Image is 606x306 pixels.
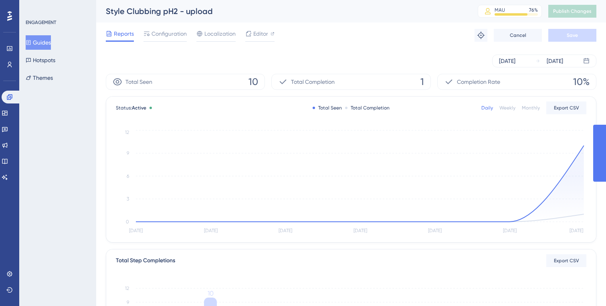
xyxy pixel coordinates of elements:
[546,101,586,114] button: Export CSV
[353,228,367,233] tspan: [DATE]
[26,35,51,50] button: Guides
[503,228,517,233] tspan: [DATE]
[572,274,596,298] iframe: UserGuiding AI Assistant Launcher
[151,29,187,39] span: Configuration
[26,19,56,26] div: ENGAGEMENT
[499,105,515,111] div: Weekly
[127,300,129,305] tspan: 9
[313,105,342,111] div: Total Seen
[279,228,292,233] tspan: [DATE]
[499,56,515,66] div: [DATE]
[548,29,596,42] button: Save
[116,105,146,111] span: Status:
[204,29,236,39] span: Localization
[291,77,335,87] span: Total Completion
[114,29,134,39] span: Reports
[570,228,583,233] tspan: [DATE]
[129,228,143,233] tspan: [DATE]
[548,5,596,18] button: Publish Changes
[553,8,592,14] span: Publish Changes
[106,6,458,17] div: Style Clubbing pH2 - upload
[26,71,53,85] button: Themes
[554,105,579,111] span: Export CSV
[132,105,146,111] span: Active
[420,75,424,88] span: 1
[573,75,590,88] span: 10%
[248,75,258,88] span: 10
[494,29,542,42] button: Cancel
[125,77,152,87] span: Total Seen
[554,257,579,264] span: Export CSV
[522,105,540,111] div: Monthly
[481,105,493,111] div: Daily
[253,29,268,39] span: Editor
[127,173,129,179] tspan: 6
[546,254,586,267] button: Export CSV
[116,256,175,265] div: Total Step Completions
[126,219,129,225] tspan: 0
[204,228,218,233] tspan: [DATE]
[495,7,505,13] div: MAU
[510,32,526,39] span: Cancel
[26,53,55,67] button: Hotspots
[127,196,129,202] tspan: 3
[457,77,500,87] span: Completion Rate
[567,32,578,39] span: Save
[125,130,129,135] tspan: 12
[529,7,538,13] div: 76 %
[208,290,214,297] tspan: 10
[547,56,563,66] div: [DATE]
[428,228,442,233] tspan: [DATE]
[127,150,129,156] tspan: 9
[345,105,390,111] div: Total Completion
[125,286,129,291] tspan: 12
